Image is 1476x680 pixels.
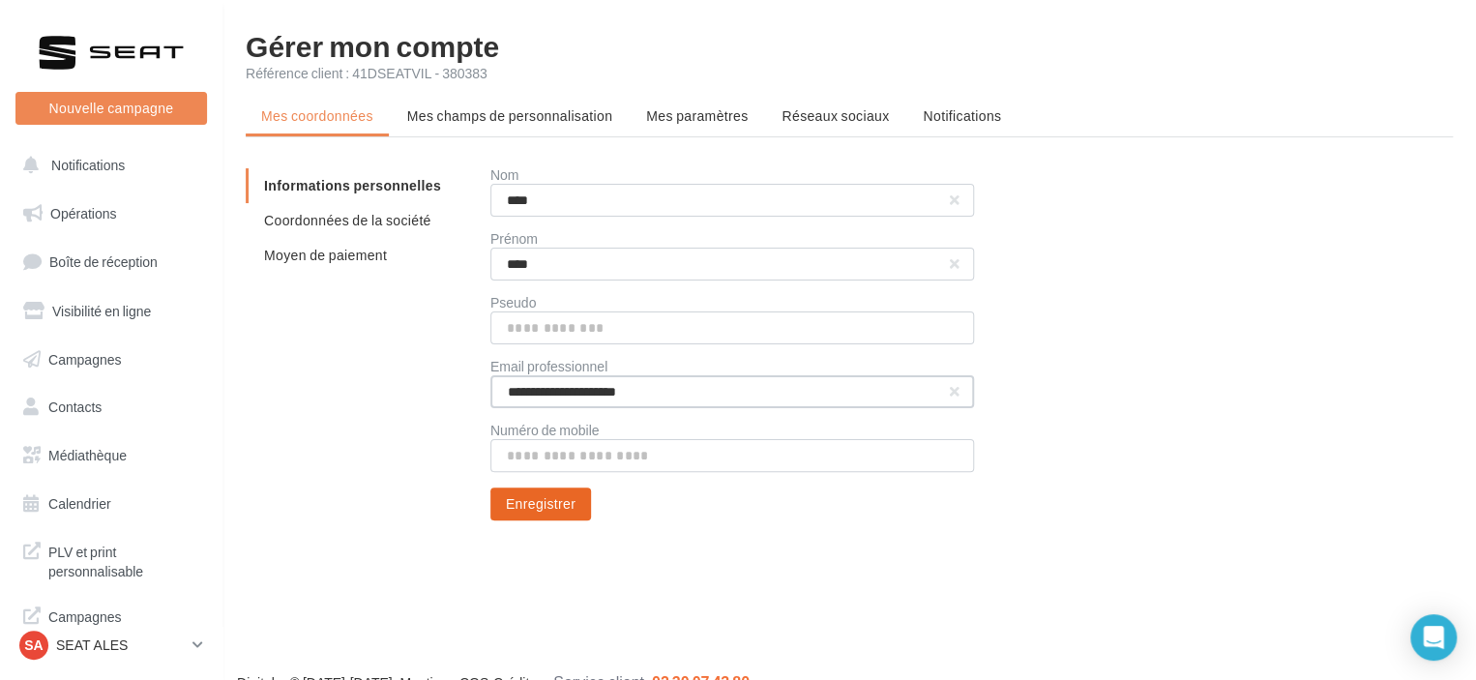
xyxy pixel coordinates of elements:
[51,157,125,173] span: Notifications
[490,296,974,310] div: Pseudo
[48,539,199,580] span: PLV et print personnalisable
[12,241,211,282] a: Boîte de réception
[12,291,211,332] a: Visibilité en ligne
[12,484,211,524] a: Calendrier
[50,205,116,222] span: Opérations
[246,64,1453,83] div: Référence client : 41DSEATVIL - 380383
[407,107,613,124] span: Mes champs de personnalisation
[264,212,431,228] span: Coordonnées de la société
[52,303,151,319] span: Visibilité en ligne
[923,107,1001,124] span: Notifications
[48,604,199,645] span: Campagnes DataOnDemand
[12,340,211,380] a: Campagnes
[264,247,387,263] span: Moyen de paiement
[56,636,185,655] p: SEAT ALES
[24,636,43,655] span: SA
[1410,614,1457,661] div: Open Intercom Messenger
[490,168,974,182] div: Nom
[12,387,211,428] a: Contacts
[12,193,211,234] a: Opérations
[12,596,211,653] a: Campagnes DataOnDemand
[48,350,122,367] span: Campagnes
[15,627,207,664] a: SA SEAT ALES
[490,424,974,437] div: Numéro de mobile
[49,253,158,270] span: Boîte de réception
[48,399,102,415] span: Contacts
[48,447,127,463] span: Médiathèque
[246,31,1453,60] h1: Gérer mon compte
[12,435,211,476] a: Médiathèque
[646,107,748,124] span: Mes paramètres
[490,360,974,373] div: Email professionnel
[12,531,211,588] a: PLV et print personnalisable
[782,107,889,124] span: Réseaux sociaux
[48,495,111,512] span: Calendrier
[490,232,974,246] div: Prénom
[12,145,203,186] button: Notifications
[15,92,207,125] button: Nouvelle campagne
[490,488,591,520] button: Enregistrer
